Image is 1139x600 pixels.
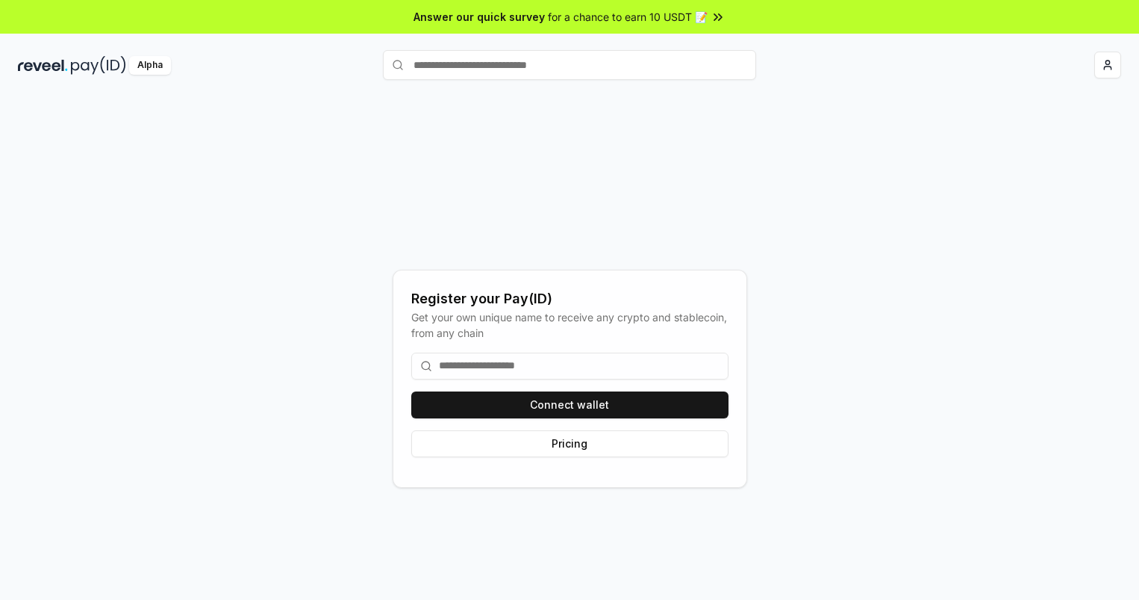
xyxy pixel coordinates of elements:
span: for a chance to earn 10 USDT 📝 [548,9,708,25]
div: Get your own unique name to receive any crypto and stablecoin, from any chain [411,309,728,341]
img: pay_id [71,56,126,75]
img: reveel_dark [18,56,68,75]
button: Pricing [411,430,728,457]
button: Connect wallet [411,392,728,418]
div: Register your Pay(ID) [411,288,728,309]
div: Alpha [129,56,171,75]
span: Answer our quick survey [414,9,545,25]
